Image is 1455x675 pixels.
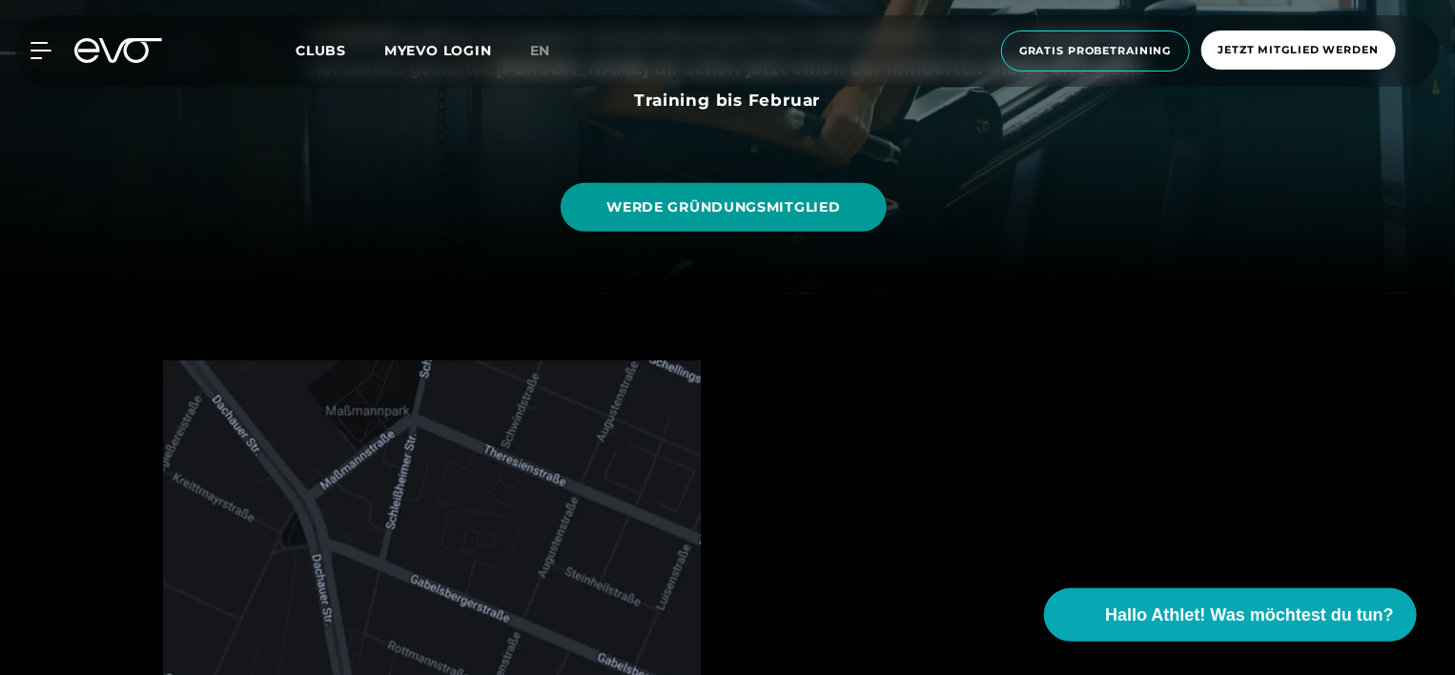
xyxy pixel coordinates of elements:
a: WERDE GRÜNDUNGSMITGLIED [561,183,886,232]
span: en [530,42,551,59]
a: MYEVO LOGIN [384,42,492,59]
span: Gratis Probetraining [1019,43,1172,59]
a: en [530,40,574,62]
span: Hallo Athlet! Was möchtest du tun? [1105,603,1394,628]
button: Hallo Athlet! Was möchtest du tun? [1044,588,1417,642]
span: Jetzt Mitglied werden [1219,42,1379,58]
a: Gratis Probetraining [995,31,1196,72]
a: Jetzt Mitglied werden [1196,31,1402,72]
span: Clubs [296,42,346,59]
a: Clubs [296,41,384,59]
strong: [PERSON_NAME] dir schon jetzt einen der limitierten Plätze und gratis Training bis Februar [496,59,1145,109]
span: WERDE GRÜNDUNGSMITGLIED [606,197,840,217]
